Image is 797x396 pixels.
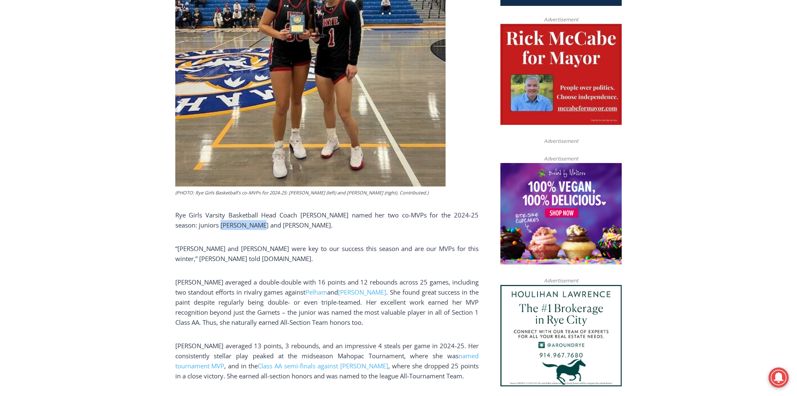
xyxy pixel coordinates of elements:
img: Baked by Melissa [500,163,622,264]
span: Advertisement [536,137,587,145]
p: [PERSON_NAME] averaged a double-double with 16 points and 12 rebounds across 25 games, including ... [175,277,479,327]
span: Advertisement [536,16,587,23]
figcaption: (PHOTO: Rye Girls Basketball’s co-MVPs for 2024-25: [PERSON_NAME] (left) and [PERSON_NAME] (right... [175,189,446,197]
a: named tournament MVP [175,352,479,370]
a: Pelham [305,288,327,296]
a: [PERSON_NAME] [338,288,386,296]
p: [PERSON_NAME] averaged 13 points, 3 rebounds, and an impressive 4 steals per game in 2024-25. Her... [175,341,479,381]
div: Apply Now <> summer and RHS senior internships available [211,0,395,81]
span: Intern @ [DOMAIN_NAME] [219,83,388,102]
a: Class AA semi-finals against [PERSON_NAME] [258,362,388,370]
img: McCabe for Mayor [500,24,622,125]
span: Advertisement [536,277,587,285]
p: “[PERSON_NAME] and [PERSON_NAME] were key to our success this season and are our MVPs for this wi... [175,243,479,264]
a: Intern @ [DOMAIN_NAME] [201,81,405,104]
p: Rye Girls Varsity Basketball Head Coach [PERSON_NAME] named her two co-MVPs for the 2024-25 seaso... [175,210,479,230]
span: Advertisement [536,155,587,163]
img: Houlihan Lawrence The #1 Brokerage in Rye City [500,285,622,386]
